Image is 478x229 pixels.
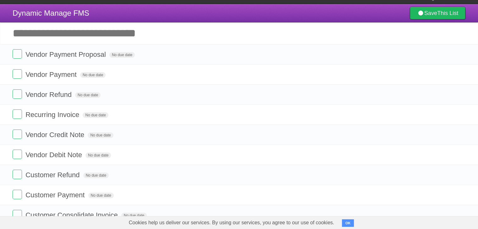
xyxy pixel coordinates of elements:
[25,191,86,199] span: Customer Payment
[85,152,111,158] span: No due date
[80,72,106,78] span: No due date
[13,89,22,99] label: Done
[25,91,73,99] span: Vendor Refund
[83,112,108,118] span: No due date
[342,219,354,227] button: OK
[25,51,107,58] span: Vendor Payment Proposal
[13,150,22,159] label: Done
[13,69,22,79] label: Done
[13,109,22,119] label: Done
[75,92,101,98] span: No due date
[13,130,22,139] label: Done
[13,190,22,199] label: Done
[83,173,109,178] span: No due date
[88,193,114,198] span: No due date
[437,10,458,16] b: This List
[13,210,22,219] label: Done
[25,71,78,78] span: Vendor Payment
[25,211,119,219] span: Customer Consolidate Invoice
[410,7,465,19] a: SaveThis List
[25,151,84,159] span: Vendor Debit Note
[25,171,81,179] span: Customer Refund
[25,131,86,139] span: Vendor Credit Note
[13,170,22,179] label: Done
[109,52,135,58] span: No due date
[13,49,22,59] label: Done
[13,9,89,17] span: Dynamic Manage FMS
[123,216,341,229] span: Cookies help us deliver our services. By using our services, you agree to our use of cookies.
[25,111,81,119] span: Recurring Invoice
[121,213,147,218] span: No due date
[88,132,113,138] span: No due date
